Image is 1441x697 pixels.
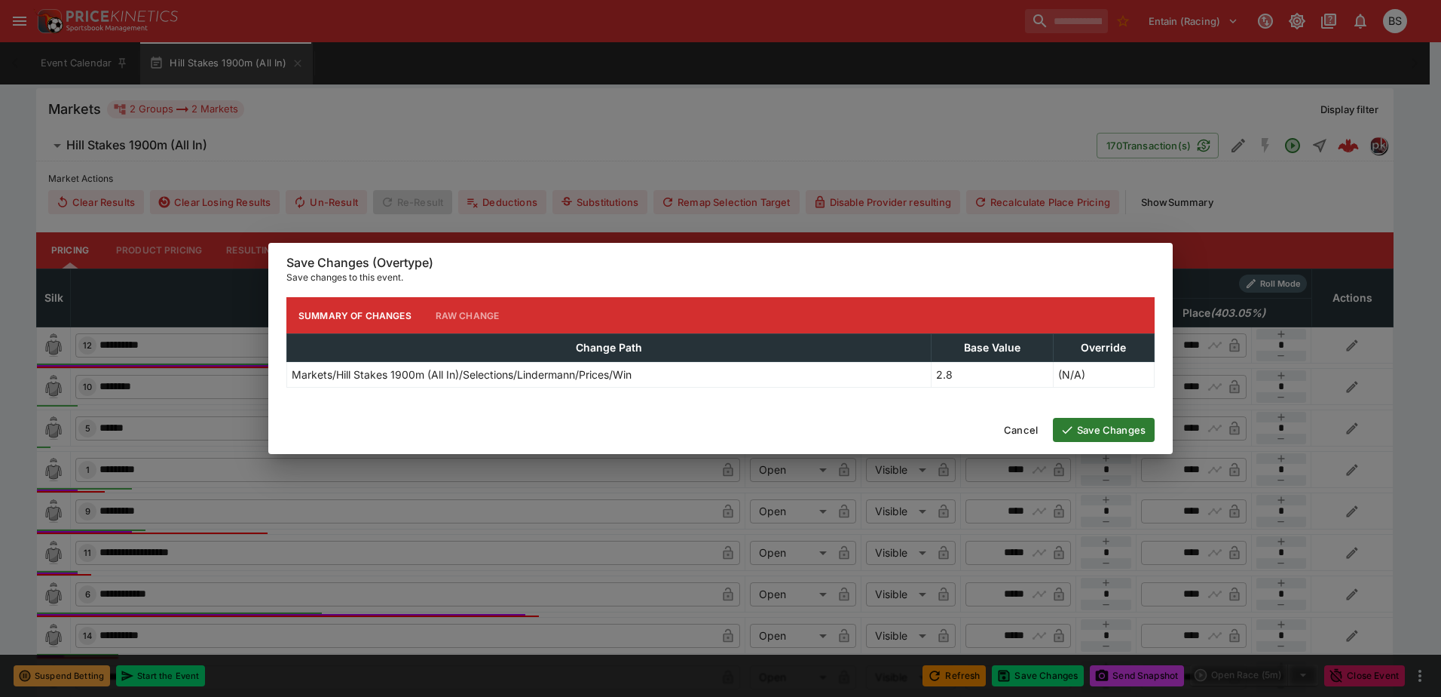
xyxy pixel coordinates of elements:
[1053,334,1154,362] th: Override
[1053,362,1154,388] td: (N/A)
[995,418,1047,442] button: Cancel
[286,255,1155,271] h6: Save Changes (Overtype)
[931,334,1053,362] th: Base Value
[931,362,1053,388] td: 2.8
[286,297,424,333] button: Summary of Changes
[292,367,632,382] p: Markets/Hill Stakes 1900m (All In)/Selections/Lindermann/Prices/Win
[286,270,1155,285] p: Save changes to this event.
[424,297,512,333] button: Raw Change
[287,334,932,362] th: Change Path
[1053,418,1155,442] button: Save Changes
